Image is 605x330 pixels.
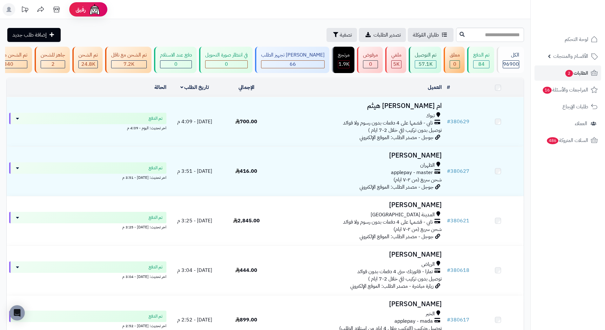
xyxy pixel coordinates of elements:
span: الخبر [426,310,435,318]
div: مرفوض [363,51,378,59]
div: تم الدفع [473,51,489,59]
a: الطلبات2 [534,65,601,81]
span: [DATE] - 2:52 م [177,316,212,324]
div: تم الشحن [78,51,98,59]
div: مرتجع [338,51,350,59]
span: تبوك [426,112,435,119]
h3: [PERSON_NAME] [275,251,442,258]
span: applepay - mada [394,318,433,325]
div: 1851 [338,61,349,68]
div: في انتظار صورة التحويل [205,51,248,59]
span: الأقسام والمنتجات [553,52,588,61]
div: اخر تحديث: [DATE] - 2:52 م [9,322,166,329]
a: تم الدفع 84 [466,47,495,73]
div: اخر تحديث: [DATE] - 3:51 م [9,174,166,180]
span: جوجل - مصدر الطلب: الموقع الإلكتروني [360,183,434,191]
div: تم الشحن مع ناقل [111,51,147,59]
div: 57117 [415,61,436,68]
h3: ام [PERSON_NAME] هيثم [275,102,442,110]
span: 0 [174,60,178,68]
div: 4999 [392,61,401,68]
span: 84 [478,60,485,68]
div: اخر تحديث: [DATE] - 3:04 م [9,273,166,279]
div: تم التوصيل [415,51,436,59]
a: مرفوض 0 [356,47,384,73]
span: 340 [4,60,13,68]
div: ملغي [391,51,401,59]
span: الرياض [421,261,435,268]
span: العملاء [575,119,587,128]
a: طلبات الإرجاع [534,99,601,114]
span: تم الدفع [149,264,163,270]
span: تم الدفع [149,313,163,320]
span: جوجل - مصدر الطلب: الموقع الإلكتروني [360,233,434,240]
div: 0 [363,61,378,68]
span: توصيل بدون تركيب (في خلال 2-7 ايام ) [368,126,442,134]
span: [DATE] - 3:04 م [177,266,212,274]
span: [DATE] - 4:09 م [177,118,212,125]
a: الحالة [154,84,166,91]
span: # [447,316,450,324]
a: تصدير الطلبات [359,28,406,42]
span: 16 [543,87,552,94]
span: 486 [547,137,558,144]
span: 899.00 [235,316,257,324]
a: دفع عند الاستلام 0 [153,47,198,73]
a: مرتجع 1.9K [331,47,356,73]
div: 7222 [111,61,146,68]
div: 0 [160,61,192,68]
a: الكل96900 [495,47,525,73]
a: معلق 0 [442,47,466,73]
span: 0 [225,60,228,68]
span: 2 [51,60,55,68]
span: 0 [369,60,372,68]
span: زيارة مباشرة - مصدر الطلب: الموقع الإلكتروني [350,282,434,290]
div: 0 [450,61,460,68]
span: تابي - قسّمها على 4 دفعات بدون رسوم ولا فوائد [343,219,433,226]
a: طلباتي المُوكلة [408,28,454,42]
span: 5K [393,60,400,68]
span: تم الدفع [149,214,163,221]
a: لوحة التحكم [534,32,601,47]
span: توصيل بدون تركيب (في خلال 2-7 ايام ) [368,275,442,283]
a: تاريخ الطلب [180,84,209,91]
span: تصدير الطلبات [373,31,401,39]
span: # [447,118,450,125]
div: [PERSON_NAME] تجهيز الطلب [261,51,325,59]
span: الظهران [420,162,435,169]
a: تم الشحن مع ناقل 7.2K [104,47,153,73]
span: تصفية [340,31,352,39]
img: ai-face.png [88,3,101,16]
span: السلات المتروكة [546,136,588,145]
span: applepay - master [391,169,433,176]
a: #380621 [447,217,469,225]
a: العميل [428,84,442,91]
div: دفع عند الاستلام [160,51,192,59]
div: 0 [205,61,247,68]
span: 0 [453,60,456,68]
span: جوجل - مصدر الطلب: الموقع الإلكتروني [360,134,434,141]
a: إضافة طلب جديد [7,28,61,42]
span: لوحة التحكم [565,35,588,44]
a: جاهز للشحن 2 [33,47,71,73]
span: 96900 [503,60,519,68]
div: 2 [41,61,65,68]
span: # [447,217,450,225]
a: [PERSON_NAME] تجهيز الطلب 66 [254,47,331,73]
span: 7.2K [124,60,134,68]
span: شحن سريع (من ٢-٧ ايام) [393,176,442,184]
span: طلبات الإرجاع [562,102,588,111]
a: السلات المتروكة486 [534,133,601,148]
div: 84 [474,61,489,68]
span: 444.00 [235,266,257,274]
a: العملاء [534,116,601,131]
div: اخر تحديث: اليوم - 4:09 م [9,124,166,131]
a: تحديثات المنصة [17,3,33,17]
span: # [447,167,450,175]
a: تم التوصيل 57.1K [407,47,442,73]
a: #380627 [447,167,469,175]
span: رفيق [76,6,86,13]
a: # [447,84,450,91]
span: تابي - قسّمها على 4 دفعات بدون رسوم ولا فوائد [343,119,433,127]
a: المراجعات والأسئلة16 [534,82,601,98]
